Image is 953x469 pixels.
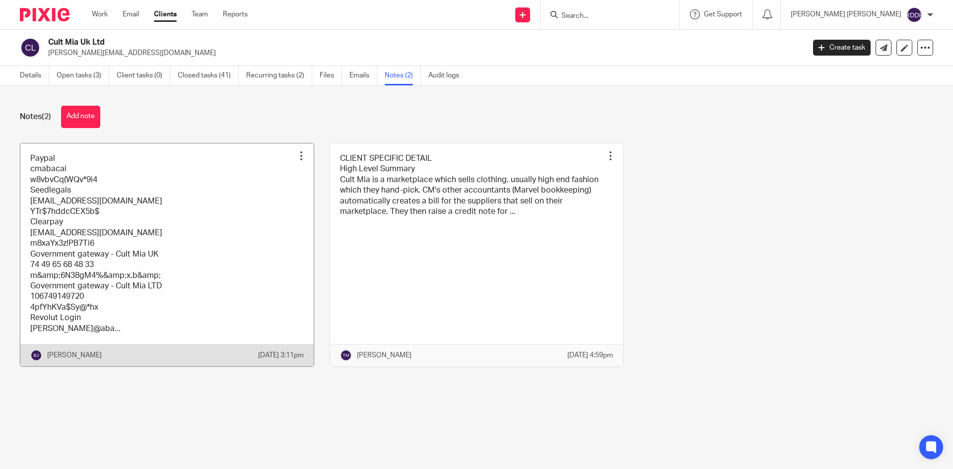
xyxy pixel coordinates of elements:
[428,66,467,85] a: Audit logs
[791,9,901,19] p: [PERSON_NAME] [PERSON_NAME]
[117,66,170,85] a: Client tasks (0)
[57,66,109,85] a: Open tasks (3)
[357,350,411,360] p: [PERSON_NAME]
[48,37,648,48] h2: Cult Mia Uk Ltd
[567,350,613,360] p: [DATE] 4:59pm
[223,9,248,19] a: Reports
[192,9,208,19] a: Team
[349,66,377,85] a: Emails
[320,66,342,85] a: Files
[154,9,177,19] a: Clients
[340,349,352,361] img: svg%3E
[123,9,139,19] a: Email
[92,9,108,19] a: Work
[30,349,42,361] img: svg%3E
[20,66,49,85] a: Details
[906,7,922,23] img: svg%3E
[48,48,798,58] p: [PERSON_NAME][EMAIL_ADDRESS][DOMAIN_NAME]
[20,8,69,21] img: Pixie
[704,11,742,18] span: Get Support
[20,112,51,122] h1: Notes
[178,66,239,85] a: Closed tasks (41)
[47,350,102,360] p: [PERSON_NAME]
[42,113,51,121] span: (2)
[385,66,421,85] a: Notes (2)
[246,66,312,85] a: Recurring tasks (2)
[258,350,304,360] p: [DATE] 3:11pm
[20,37,41,58] img: svg%3E
[560,12,650,21] input: Search
[61,106,100,128] button: Add note
[813,40,871,56] a: Create task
